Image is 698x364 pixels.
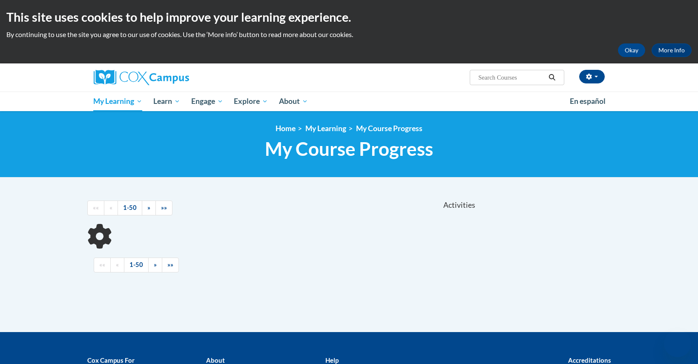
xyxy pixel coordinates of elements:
a: Begining [94,258,111,272]
span: Learn [153,96,180,106]
a: En español [564,92,611,110]
a: Next [142,201,156,215]
a: Explore [228,92,273,111]
a: Engage [186,92,229,111]
b: Help [325,356,339,364]
a: Learn [148,92,186,111]
a: More Info [652,43,692,57]
a: 1-50 [118,201,142,215]
span: »» [161,204,167,211]
iframe: Button to launch messaging window [664,330,691,357]
a: Begining [87,201,104,215]
span: My Learning [93,96,142,106]
a: Cox Campus [94,70,256,85]
h2: This site uses cookies to help improve your learning experience. [6,9,692,26]
button: Search [546,72,558,83]
span: Activities [443,201,475,210]
a: End [155,201,172,215]
p: By continuing to use the site you agree to our use of cookies. Use the ‘More info’ button to read... [6,30,692,39]
span: Engage [191,96,223,106]
a: Previous [104,201,118,215]
a: Home [276,124,296,133]
span: « [109,204,112,211]
span: « [116,261,119,268]
a: End [162,258,179,272]
a: About [273,92,313,111]
span: «« [93,204,99,211]
span: » [154,261,157,268]
span: About [279,96,308,106]
b: Cox Campus For [87,356,135,364]
a: Next [148,258,162,272]
span: «« [99,261,105,268]
input: Search Courses [477,72,546,83]
b: Accreditations [568,356,611,364]
button: Account Settings [579,70,605,83]
a: My Learning [88,92,148,111]
img: Cox Campus [94,70,189,85]
button: Okay [618,43,645,57]
a: Previous [110,258,124,272]
a: My Learning [305,124,346,133]
span: My Course Progress [265,138,433,160]
span: En español [570,97,606,106]
span: »» [167,261,173,268]
a: 1-50 [124,258,149,272]
a: My Course Progress [356,124,422,133]
b: About [206,356,225,364]
span: Explore [234,96,268,106]
div: Main menu [81,92,618,111]
span: » [147,204,150,211]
